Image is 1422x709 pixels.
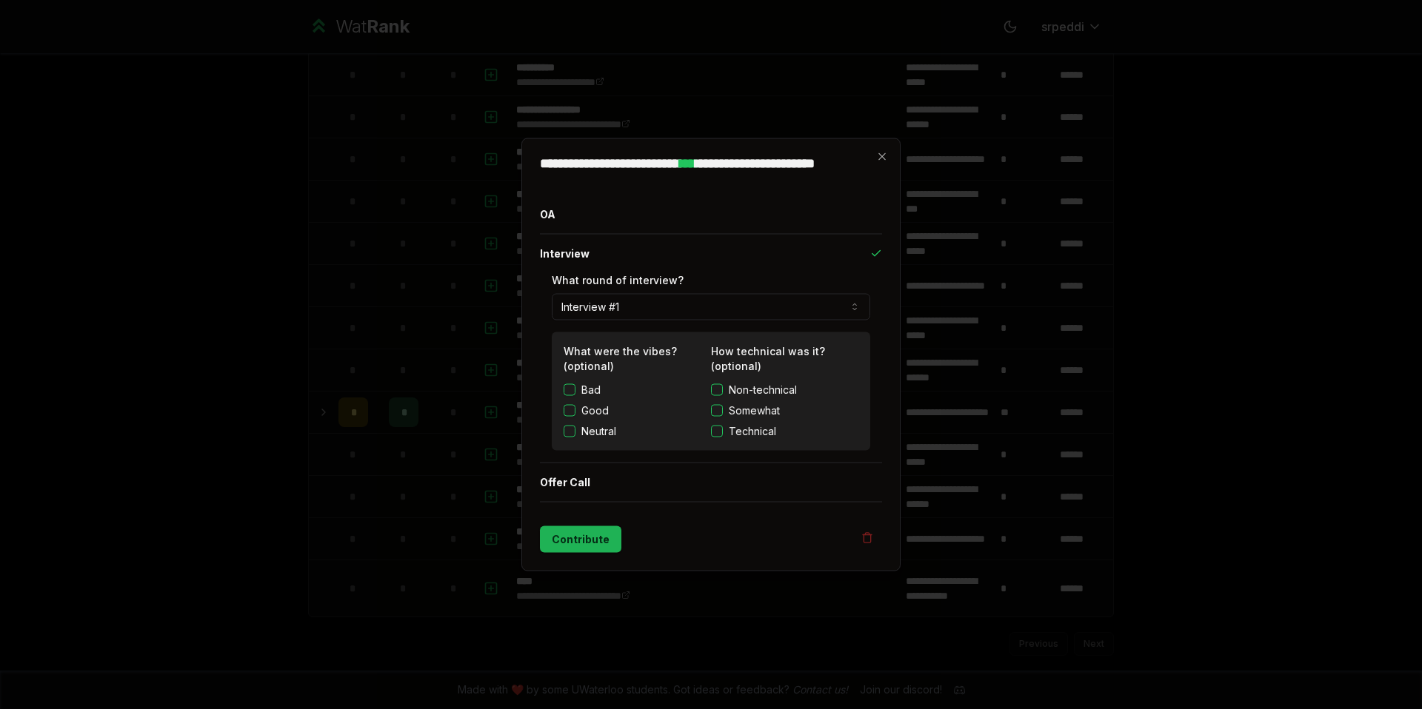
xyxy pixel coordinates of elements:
button: Somewhat [711,405,723,417]
button: Offer Call [540,463,882,502]
button: Interview [540,235,882,273]
label: What were the vibes? (optional) [564,345,677,372]
span: Somewhat [729,403,780,418]
label: Bad [581,383,601,397]
button: OA [540,195,882,234]
label: What round of interview? [552,274,684,286]
button: Contribute [540,526,621,553]
span: Technical [729,424,776,439]
span: Non-technical [729,383,797,397]
div: Interview [540,273,882,463]
label: Good [581,403,609,418]
label: Neutral [581,424,616,439]
label: How technical was it? (optional) [711,345,825,372]
button: Non-technical [711,384,723,396]
button: Technical [711,426,723,437]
